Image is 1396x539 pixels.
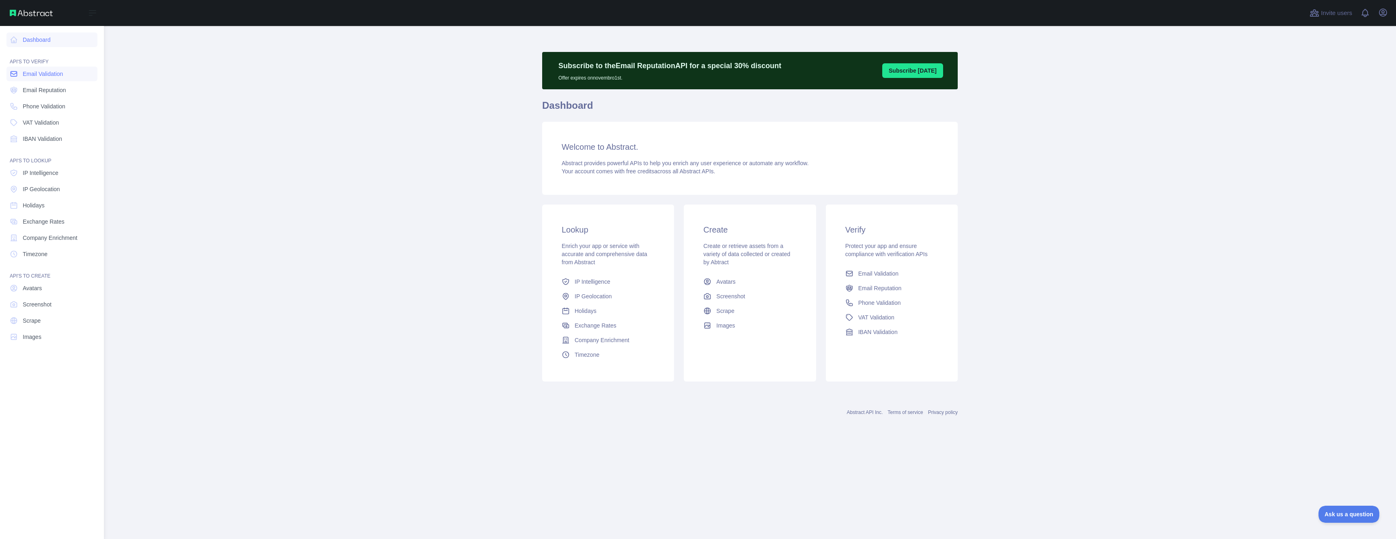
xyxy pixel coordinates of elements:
a: Email Reputation [842,281,941,295]
a: Exchange Rates [558,318,658,333]
span: Timezone [23,250,47,258]
a: IP Geolocation [558,289,658,304]
div: API'S TO LOOKUP [6,148,97,164]
a: Company Enrichment [558,333,658,347]
span: VAT Validation [23,119,59,127]
a: Email Validation [6,67,97,81]
img: Abstract API [10,10,53,16]
h3: Verify [845,224,938,235]
a: Screenshot [700,289,799,304]
p: Subscribe to the Email Reputation API for a special 30 % discount [558,60,781,71]
span: IBAN Validation [23,135,62,143]
button: Invite users [1308,6,1354,19]
span: Avatars [716,278,735,286]
a: Abstract API Inc. [847,410,883,415]
a: Images [6,330,97,344]
iframe: Toggle Customer Support [1318,506,1380,523]
span: Exchange Rates [23,218,65,226]
span: Email Reputation [23,86,66,94]
a: Exchange Rates [6,214,97,229]
span: Phone Validation [23,102,65,110]
a: Dashboard [6,32,97,47]
a: VAT Validation [842,310,941,325]
a: Scrape [6,313,97,328]
h3: Lookup [562,224,655,235]
span: Email Reputation [858,284,902,292]
span: Phone Validation [858,299,901,307]
span: Holidays [23,201,45,209]
a: IBAN Validation [842,325,941,339]
a: Email Validation [842,266,941,281]
span: Scrape [23,317,41,325]
span: Images [23,333,41,341]
a: Terms of service [888,410,923,415]
span: Images [716,321,735,330]
span: Your account comes with across all Abstract APIs. [562,168,715,175]
a: Holidays [558,304,658,318]
span: Create or retrieve assets from a variety of data collected or created by Abtract [703,243,790,265]
span: VAT Validation [858,313,894,321]
span: Avatars [23,284,42,292]
a: Avatars [6,281,97,295]
span: IP Intelligence [575,278,610,286]
a: Phone Validation [842,295,941,310]
span: Exchange Rates [575,321,616,330]
button: Subscribe [DATE] [882,63,943,78]
span: Enrich your app or service with accurate and comprehensive data from Abstract [562,243,647,265]
span: Abstract provides powerful APIs to help you enrich any user experience or automate any workflow. [562,160,809,166]
span: Screenshot [716,292,745,300]
span: Company Enrichment [23,234,78,242]
span: Scrape [716,307,734,315]
span: Timezone [575,351,599,359]
a: Timezone [558,347,658,362]
span: Screenshot [23,300,52,308]
a: Timezone [6,247,97,261]
a: Images [700,318,799,333]
a: Avatars [700,274,799,289]
h3: Welcome to Abstract. [562,141,938,153]
span: Company Enrichment [575,336,629,344]
a: IP Geolocation [6,182,97,196]
span: IP Geolocation [575,292,612,300]
a: Company Enrichment [6,231,97,245]
span: Email Validation [858,269,898,278]
a: IBAN Validation [6,132,97,146]
div: API'S TO CREATE [6,263,97,279]
span: Invite users [1321,9,1352,18]
a: Screenshot [6,297,97,312]
span: Protect your app and ensure compliance with verification APIs [845,243,928,257]
h3: Create [703,224,796,235]
a: Scrape [700,304,799,318]
span: IBAN Validation [858,328,898,336]
p: Offer expires on novembro 1st. [558,71,781,81]
a: IP Intelligence [6,166,97,180]
span: Email Validation [23,70,63,78]
span: IP Geolocation [23,185,60,193]
span: free credits [626,168,654,175]
a: Phone Validation [6,99,97,114]
span: Holidays [575,307,597,315]
a: Privacy policy [928,410,958,415]
a: Holidays [6,198,97,213]
span: IP Intelligence [23,169,58,177]
a: IP Intelligence [558,274,658,289]
div: API'S TO VERIFY [6,49,97,65]
h1: Dashboard [542,99,958,119]
a: Email Reputation [6,83,97,97]
a: VAT Validation [6,115,97,130]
